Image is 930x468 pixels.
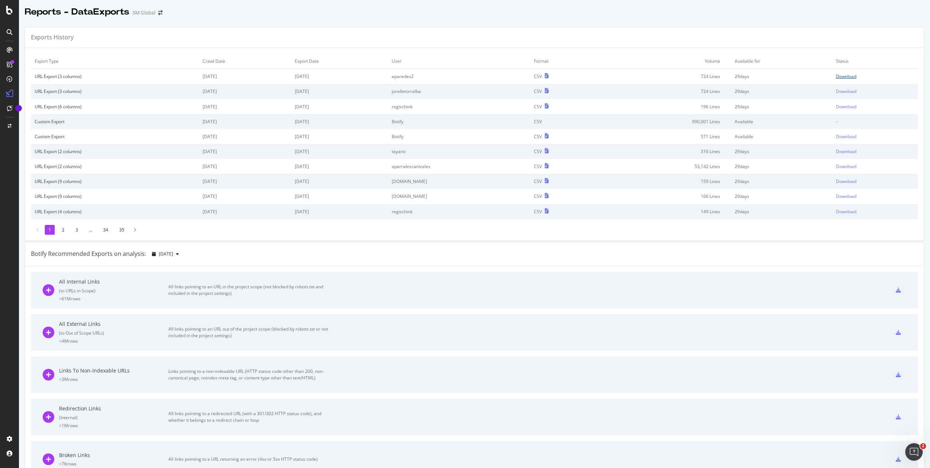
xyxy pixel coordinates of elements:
div: = 3M rows [59,376,168,382]
div: Custom Export [35,118,195,125]
td: User [388,54,530,69]
div: Botify Recommended Exports on analysis: [31,250,146,258]
div: URL Export (3 columns) [35,73,195,79]
div: Tooltip anchor [15,105,22,112]
td: 53,142 Lines [599,159,731,174]
td: [DATE] [199,144,292,159]
div: = 1M rows [59,422,168,429]
a: Download [836,88,914,94]
div: All links pointing to a URL returning an error (4xx or 5xx HTTP status code) [168,456,332,463]
div: Links To Non-Indexable URLs [59,367,168,374]
td: [DATE] [291,174,388,189]
td: [DATE] [199,129,292,144]
td: jorelletorralba [388,84,530,99]
div: Broken Links [59,452,168,459]
iframe: Intercom live chat [905,443,923,461]
div: Download [836,208,856,215]
div: CSV [534,208,542,215]
a: Download [836,148,914,155]
div: CSV [534,88,542,94]
a: Download [836,133,914,140]
li: 2 [58,225,68,235]
div: Download [836,73,856,79]
li: ... [85,225,96,235]
td: 29 days [731,99,832,114]
td: Export Type [31,54,199,69]
div: ( to Out of Scope URLs ) [59,330,168,336]
td: regischink [388,204,530,219]
li: 3 [72,225,82,235]
div: ( to URLs in Scope ) [59,288,168,294]
td: Available for [731,54,832,69]
div: CSV [534,104,542,110]
td: regischink [388,99,530,114]
div: CSV [534,148,542,155]
div: Download [836,88,856,94]
div: URL Export (9 columns) [35,178,195,184]
div: Download [836,178,856,184]
td: [DATE] [291,129,388,144]
div: CSV [534,178,542,184]
td: Crawl Date [199,54,292,69]
td: eparedes2 [388,69,530,84]
div: URL Export (2 columns) [35,148,195,155]
td: Volume [599,54,731,69]
div: Download [836,193,856,199]
div: URL Export (4 columns) [35,208,195,215]
div: All External Links [59,320,168,328]
a: Download [836,104,914,110]
div: csv-export [896,288,901,293]
div: = 61M rows [59,296,168,302]
td: Format [530,54,599,69]
td: Export Date [291,54,388,69]
div: Redirection Links [59,405,168,412]
a: Download [836,193,914,199]
td: 29 days [731,189,832,204]
td: 149 Lines [599,204,731,219]
td: [DOMAIN_NAME] [388,189,530,204]
td: aparralescanizales [388,159,530,174]
td: [DATE] [199,84,292,99]
span: 2025 Sep. 14th [159,251,173,257]
div: URL Export (2 columns) [35,163,195,169]
td: Botify [388,114,530,129]
div: = 4M rows [59,338,168,344]
div: URL Export (9 columns) [35,193,195,199]
div: Available [735,118,829,125]
td: [DATE] [199,114,292,129]
td: [DATE] [199,204,292,219]
div: Reports - DataExports [25,6,129,18]
a: Download [836,208,914,215]
div: All links pointing to a redirected URL (with a 301/302 HTTP status code), and whether it belongs ... [168,410,332,424]
div: CSV [534,133,542,140]
td: [DATE] [199,159,292,174]
td: [DATE] [199,189,292,204]
div: URL Export (6 columns) [35,104,195,110]
div: CSV [534,193,542,199]
li: 35 [116,225,128,235]
div: csv-export [896,414,901,420]
td: 29 days [731,159,832,174]
div: All links pointing to an URL in the project scope (not blocked by robots.txt and included in the ... [168,284,332,297]
td: 29 days [731,174,832,189]
div: Download [836,163,856,169]
td: - [832,114,918,129]
td: [DATE] [199,69,292,84]
div: Download [836,104,856,110]
td: 166 Lines [599,189,731,204]
td: [DATE] [291,144,388,159]
div: arrow-right-arrow-left [158,10,163,15]
a: Download [836,163,914,169]
td: [DATE] [291,204,388,219]
td: [DATE] [291,189,388,204]
td: 29 days [731,144,832,159]
td: 571 Lines [599,129,731,144]
li: 1 [45,225,55,235]
div: = 7K rows [59,461,168,467]
div: Links pointing to a non-indexable URL (HTTP status code other than 200, non-canonical page, noind... [168,368,332,381]
div: Download [836,133,856,140]
td: CSV [530,114,599,129]
div: csv-export [896,372,901,377]
li: 34 [99,225,112,235]
td: [DATE] [291,114,388,129]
